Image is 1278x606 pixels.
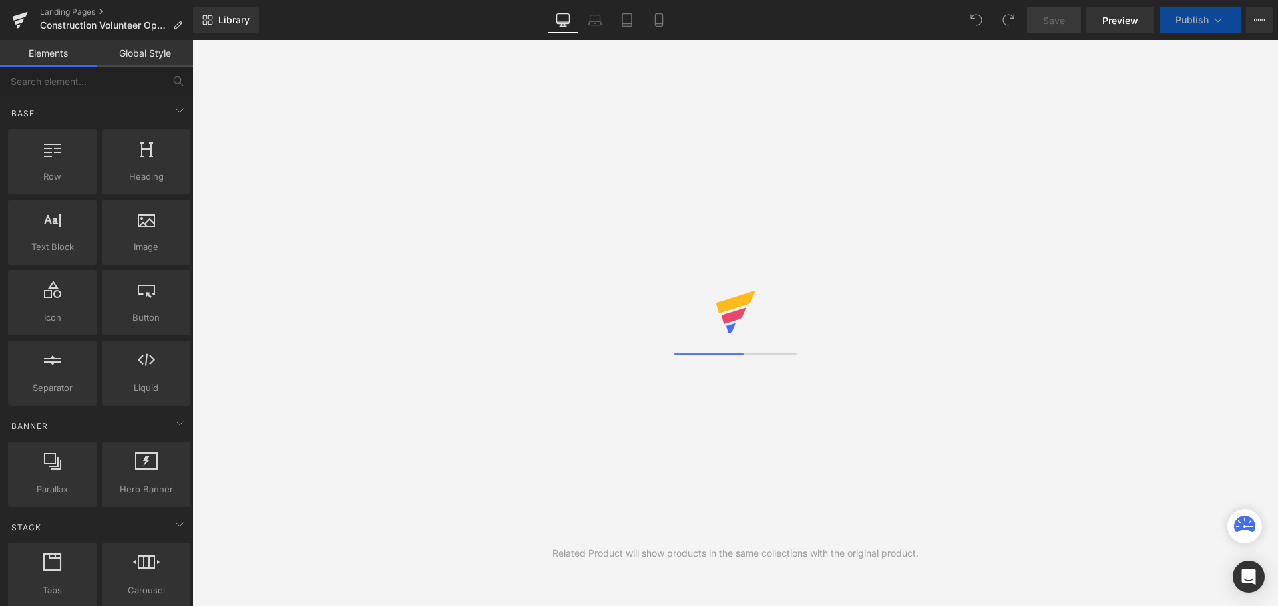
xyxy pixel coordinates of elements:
div: Related Product will show products in the same collections with the original product. [552,546,919,561]
a: Global Style [97,40,193,67]
div: Open Intercom Messenger [1233,561,1265,593]
span: Save [1043,13,1065,27]
button: Publish [1160,7,1241,33]
span: Construction Volunteer Opportunities [40,20,168,31]
span: Liquid [106,381,186,395]
span: Image [106,240,186,254]
a: Landing Pages [40,7,193,17]
span: Row [12,170,93,184]
span: Heading [106,170,186,184]
span: Separator [12,381,93,395]
a: Desktop [547,7,579,33]
span: Banner [10,420,49,432]
span: Icon [12,311,93,325]
button: More [1246,7,1273,33]
span: Text Block [12,240,93,254]
span: Parallax [12,482,93,496]
span: Carousel [106,583,186,597]
span: Button [106,311,186,325]
span: Stack [10,521,43,533]
button: Redo [995,7,1022,33]
span: Tabs [12,583,93,597]
a: Mobile [643,7,675,33]
a: Tablet [611,7,643,33]
span: Publish [1175,15,1209,25]
span: Base [10,107,36,120]
span: Library [218,14,250,26]
a: Preview [1086,7,1154,33]
a: New Library [193,7,259,33]
a: Laptop [579,7,611,33]
button: Undo [963,7,990,33]
span: Hero Banner [106,482,186,496]
span: Preview [1102,13,1138,27]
